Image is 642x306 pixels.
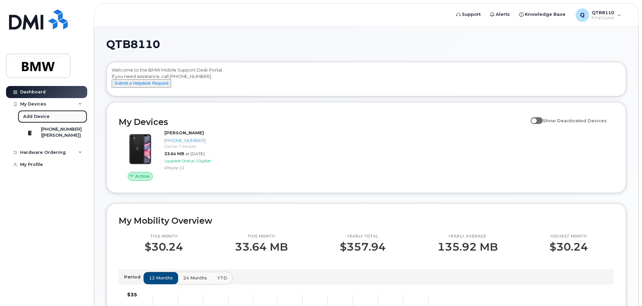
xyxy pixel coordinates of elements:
[613,277,637,301] iframe: Messenger Launcher
[106,39,160,49] span: QTB8110
[235,234,288,239] p: This month
[112,79,171,88] button: Submit a Helpdesk Request
[164,130,204,135] strong: [PERSON_NAME]
[340,234,386,239] p: Yearly total
[235,241,288,253] p: 33.64 MB
[135,173,150,179] span: Active
[543,118,607,123] span: Show Deactivated Devices
[197,158,211,163] span: Eligible
[119,117,527,127] h2: My Devices
[340,241,386,253] p: $357.94
[112,67,621,94] div: Welcome to the BMW Mobile Support Desk Portal If you need assistance, call [PHONE_NUMBER].
[549,234,588,239] p: Highest month
[183,275,207,281] span: 24 months
[112,80,171,86] a: Submit a Helpdesk Request
[185,151,205,156] span: at [DATE]
[217,275,227,281] span: YTD
[145,234,183,239] p: This month
[164,143,234,149] div: Carrier: T-Mobile
[164,151,184,156] span: 33.64 MB
[119,216,614,226] h2: My Mobility Overview
[145,241,183,253] p: $30.24
[164,158,195,163] span: Upgrade Status:
[164,137,234,144] div: [PHONE_NUMBER]
[119,130,236,181] a: Active[PERSON_NAME][PHONE_NUMBER]Carrier: T-Mobile33.64 MBat [DATE]Upgrade Status:EligibleiPhone 11
[549,241,588,253] p: $30.24
[124,274,143,280] p: Period
[124,133,156,165] img: iPhone_11.jpg
[437,241,498,253] p: 135.92 MB
[127,292,137,298] tspan: $35
[531,114,536,120] input: Show Deactivated Devices
[164,165,234,171] div: iPhone 11
[437,234,498,239] p: Yearly average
